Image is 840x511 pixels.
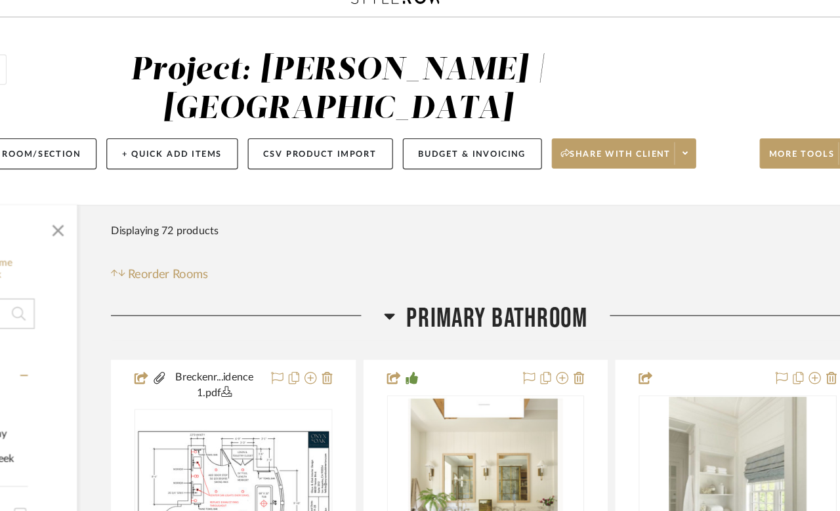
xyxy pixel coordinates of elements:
button: More tools [735,138,822,164]
button: CSV Product Import [291,138,417,165]
span: Primary Bathroom [429,280,585,308]
div: Project: [PERSON_NAME] | [GEOGRAPHIC_DATA] [189,65,549,126]
button: Breckenr...idence 1.pdf [220,338,303,366]
span: Share with client [562,146,658,166]
button: Close [113,202,139,228]
button: + Quick Add Items [168,138,282,165]
span: More tools [743,146,800,166]
button: Reorder Rooms [172,248,257,264]
span: Reorder Rooms [187,248,257,264]
button: + Add Room/Section [34,138,159,165]
div: Displaying 72 products [172,205,265,232]
button: Budget & Invoicing [425,138,546,165]
button: Share with client [555,138,681,164]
